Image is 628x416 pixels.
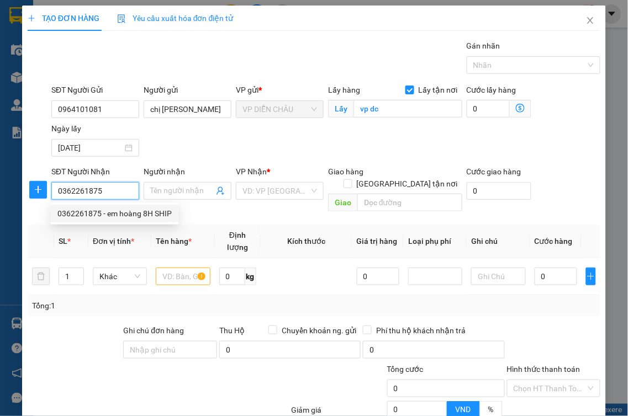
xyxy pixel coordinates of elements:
div: SĐT Người Gửi [51,84,139,96]
input: Ngày lấy [58,142,123,154]
span: close [586,16,595,25]
span: Yêu cầu xuất hóa đơn điện tử [117,14,234,23]
button: plus [29,181,47,199]
span: Định lượng [227,231,248,252]
label: Ghi chú đơn hàng [123,326,184,335]
div: Người gửi [144,84,231,96]
input: Cước giao hàng [467,182,531,200]
span: Lấy tận nơi [414,84,462,96]
span: [GEOGRAPHIC_DATA] tận nơi [352,178,462,190]
span: Đơn vị tính [93,237,134,246]
div: 0362261875 - em hoàng 8H SHIP [57,207,172,220]
span: plus [28,14,35,22]
span: % [488,406,494,414]
span: Tên hàng [156,237,192,246]
span: SL [59,237,67,246]
span: Phí thu hộ khách nhận trả [372,324,470,337]
th: Loại phụ phí [404,225,467,258]
input: VD: Bàn, Ghế [156,268,210,285]
span: Tổng cước [387,365,424,374]
label: Gán nhãn [467,41,500,50]
span: kg [245,268,256,285]
label: Cước lấy hàng [467,86,516,94]
span: plus [587,272,595,281]
button: delete [32,268,50,285]
span: Giá trị hàng [357,237,398,246]
span: VP Nhận [236,167,267,176]
span: Chuyển khoản ng. gửi [277,324,361,337]
input: 0 [357,268,399,285]
div: Người nhận [144,166,231,178]
th: Ghi chú [467,225,530,258]
label: Hình thức thanh toán [507,365,580,374]
span: Lấy hàng [328,86,360,94]
input: Dọc đường [357,194,462,211]
div: 0362261875 - em hoàng 8H SHIP [51,205,178,222]
div: VP gửi [236,84,324,96]
span: Giao [328,194,357,211]
strong: CHUYỂN PHÁT NHANH AN PHÚ QUÝ [44,9,124,45]
img: icon [117,14,126,23]
span: DC1210255237 [133,71,199,82]
label: Ngày lấy [51,124,81,133]
input: Ghi Chú [471,268,525,285]
strong: PHIẾU GỬI HÀNG [39,78,129,90]
img: logo [6,39,35,93]
span: Lấy [328,100,353,118]
span: user-add [216,186,225,195]
span: VP DIỄN CHÂU [242,101,317,118]
span: Thu Hộ [219,326,245,335]
input: Cước lấy hàng [467,100,510,118]
input: Ghi chú đơn hàng [123,341,217,359]
button: plus [586,268,596,285]
button: Close [575,6,606,36]
span: TẠO ĐƠN HÀNG [28,14,99,23]
div: Tổng: 1 [32,300,244,312]
div: SĐT Người Nhận [51,166,139,178]
span: dollar-circle [516,104,525,113]
span: Kích thước [287,237,325,246]
label: Cước giao hàng [467,167,521,176]
input: Lấy tận nơi [353,100,462,118]
span: Giao hàng [328,167,363,176]
span: VND [456,406,471,414]
span: plus [30,185,46,194]
span: Khác [99,268,140,285]
span: Cước hàng [535,237,573,246]
span: [GEOGRAPHIC_DATA], [GEOGRAPHIC_DATA] ↔ [GEOGRAPHIC_DATA] [38,47,128,76]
